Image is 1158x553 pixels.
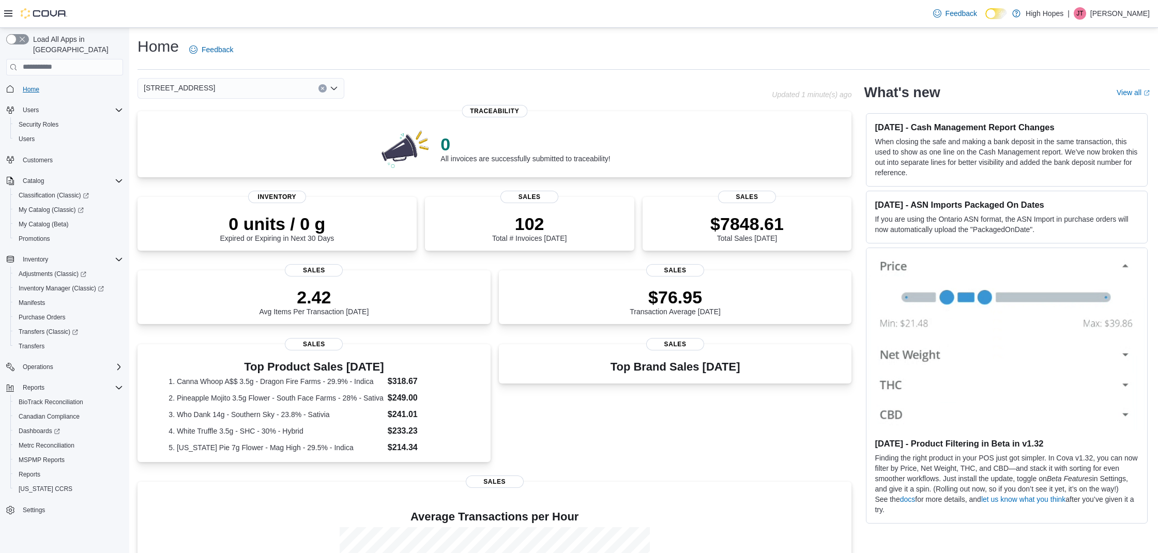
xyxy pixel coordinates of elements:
[14,396,87,408] a: BioTrack Reconciliation
[23,85,39,94] span: Home
[19,342,44,350] span: Transfers
[440,134,610,155] p: 0
[10,438,127,453] button: Metrc Reconciliation
[23,177,44,185] span: Catalog
[19,313,66,321] span: Purchase Orders
[10,310,127,325] button: Purchase Orders
[985,8,1007,19] input: Dark Mode
[23,506,45,514] span: Settings
[14,282,123,295] span: Inventory Manager (Classic)
[19,154,57,166] a: Customers
[14,189,93,202] a: Classification (Classic)
[185,39,237,60] a: Feedback
[10,325,127,339] a: Transfers (Classic)
[169,426,384,436] dt: 4. White Truffle 3.5g - SHC - 30% - Hybrid
[285,338,343,350] span: Sales
[1074,7,1086,20] div: Jason Truong
[2,252,127,267] button: Inventory
[19,220,69,228] span: My Catalog (Beta)
[19,191,89,199] span: Classification (Classic)
[440,134,610,163] div: All invoices are successfully submitted to traceability!
[29,34,123,55] span: Load All Apps in [GEOGRAPHIC_DATA]
[14,233,54,245] a: Promotions
[14,297,123,309] span: Manifests
[1090,7,1150,20] p: [PERSON_NAME]
[14,311,123,324] span: Purchase Orders
[2,82,127,97] button: Home
[14,204,123,216] span: My Catalog (Classic)
[14,483,77,495] a: [US_STATE] CCRS
[19,485,72,493] span: [US_STATE] CCRS
[981,495,1065,503] a: let us know what you think
[14,425,64,437] a: Dashboards
[1076,7,1083,20] span: JT
[388,425,460,437] dd: $233.23
[14,410,84,423] a: Canadian Compliance
[14,439,123,452] span: Metrc Reconciliation
[462,105,527,117] span: Traceability
[169,376,384,387] dt: 1. Canna Whoop A$$ 3.5g - Dragon Fire Farms - 29.9% - Indica
[14,204,88,216] a: My Catalog (Classic)
[10,409,127,424] button: Canadian Compliance
[169,442,384,453] dt: 5. [US_STATE] Pie 7g Flower - Mag High - 29.5% - Indica
[19,253,123,266] span: Inventory
[14,340,123,352] span: Transfers
[19,153,123,166] span: Customers
[10,117,127,132] button: Security Roles
[19,83,43,96] a: Home
[6,78,123,545] nav: Complex example
[10,132,127,146] button: Users
[10,467,127,482] button: Reports
[388,392,460,404] dd: $249.00
[2,174,127,188] button: Catalog
[10,203,127,217] a: My Catalog (Classic)
[772,90,851,99] p: Updated 1 minute(s) ago
[946,8,977,19] span: Feedback
[875,136,1139,178] p: When closing the safe and making a bank deposit in the same transaction, this used to show as one...
[2,360,127,374] button: Operations
[611,361,740,373] h3: Top Brand Sales [DATE]
[14,133,39,145] a: Users
[19,175,123,187] span: Catalog
[710,213,784,234] p: $7848.61
[14,468,44,481] a: Reports
[14,439,79,452] a: Metrc Reconciliation
[10,188,127,203] a: Classification (Classic)
[10,339,127,354] button: Transfers
[14,468,123,481] span: Reports
[14,233,123,245] span: Promotions
[169,361,459,373] h3: Top Product Sales [DATE]
[23,156,53,164] span: Customers
[875,438,1139,449] h3: [DATE] - Product Filtering in Beta in v1.32
[220,213,334,242] div: Expired or Expiring in Next 30 Days
[19,83,123,96] span: Home
[220,213,334,234] p: 0 units / 0 g
[19,412,80,421] span: Canadian Compliance
[19,503,123,516] span: Settings
[23,383,44,392] span: Reports
[21,8,67,19] img: Cova
[14,297,49,309] a: Manifests
[492,213,567,242] div: Total # Invoices [DATE]
[14,410,123,423] span: Canadian Compliance
[19,456,65,464] span: MSPMP Reports
[285,264,343,276] span: Sales
[19,299,45,307] span: Manifests
[318,84,327,93] button: Clear input
[388,375,460,388] dd: $318.67
[1026,7,1063,20] p: High Hopes
[19,361,123,373] span: Operations
[144,82,215,94] span: [STREET_ADDRESS]
[14,326,123,338] span: Transfers (Classic)
[19,253,52,266] button: Inventory
[19,504,49,516] a: Settings
[19,381,49,394] button: Reports
[19,441,74,450] span: Metrc Reconciliation
[10,281,127,296] a: Inventory Manager (Classic)
[875,453,1139,494] p: Finding the right product in your POS just got simpler. In Cova v1.32, you can now filter by Pric...
[19,135,35,143] span: Users
[466,475,524,488] span: Sales
[2,380,127,395] button: Reports
[10,296,127,310] button: Manifests
[875,122,1139,132] h3: [DATE] - Cash Management Report Changes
